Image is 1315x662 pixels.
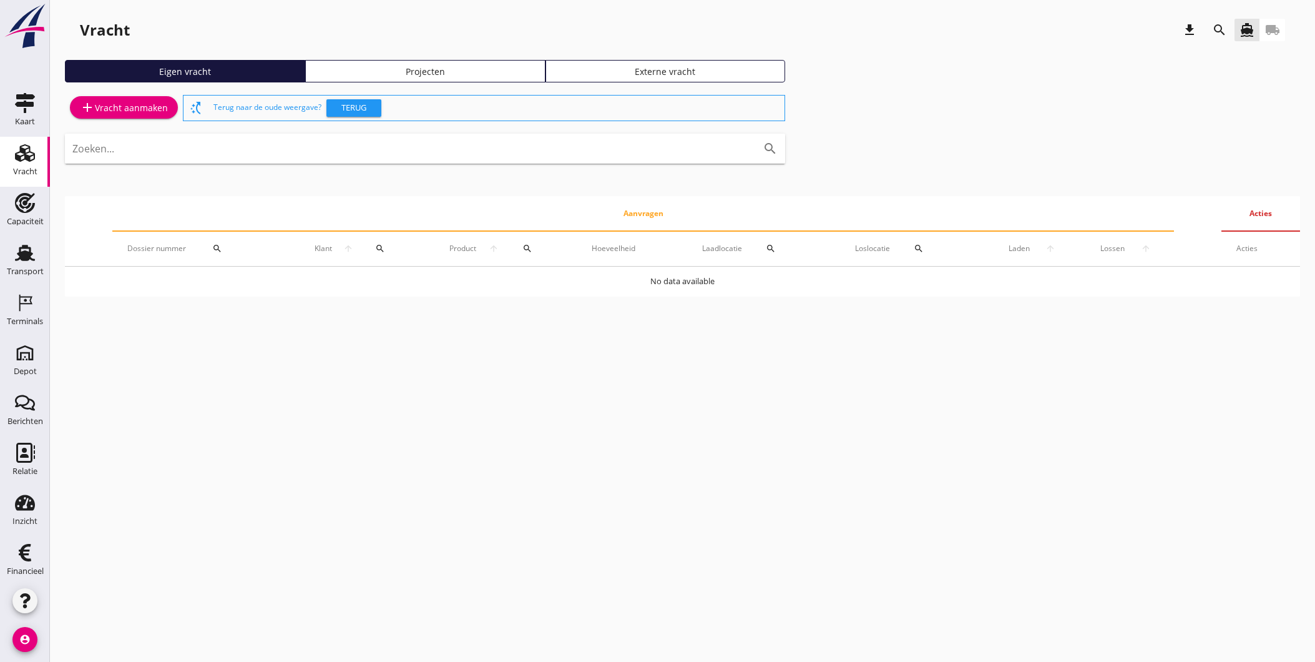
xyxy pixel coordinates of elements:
[188,101,203,116] i: switch_access_shortcut
[1093,243,1133,254] span: Lossen
[7,317,43,325] div: Terminals
[72,139,743,159] input: Zoeken...
[12,517,37,525] div: Inzicht
[545,60,786,82] a: Externe vracht
[1221,196,1300,231] th: Acties
[305,60,545,82] a: Projecten
[326,99,381,117] button: Terug
[375,244,385,254] i: search
[80,20,130,40] div: Vracht
[80,100,95,115] i: add
[1133,244,1159,254] i: arrow_upward
[112,196,1174,231] th: Aanvragen
[70,96,178,119] a: Vracht aanmaken
[1212,22,1227,37] i: search
[212,244,222,254] i: search
[7,567,44,575] div: Financieel
[15,117,35,126] div: Kaart
[551,65,780,78] div: Externe vracht
[127,234,278,264] div: Dossier nummer
[592,243,672,254] div: Hoeveelheid
[213,96,780,121] div: Terug naar de oude weergave?
[1236,243,1285,254] div: Acties
[914,244,924,254] i: search
[482,244,505,254] i: arrow_upward
[71,65,300,78] div: Eigen vracht
[65,60,305,82] a: Eigen vracht
[522,244,532,254] i: search
[1182,22,1197,37] i: download
[7,417,43,425] div: Berichten
[766,244,776,254] i: search
[2,3,47,49] img: logo-small.a267ee39.svg
[1265,22,1280,37] i: local_shipping
[13,167,37,175] div: Vracht
[14,367,37,375] div: Depot
[80,100,168,115] div: Vracht aanmaken
[7,267,44,275] div: Transport
[702,234,826,264] div: Laadlocatie
[1037,244,1062,254] i: arrow_upward
[12,467,37,475] div: Relatie
[855,234,971,264] div: Loslocatie
[7,217,44,225] div: Capaciteit
[309,243,338,254] span: Klant
[443,243,482,254] span: Product
[1001,243,1037,254] span: Laden
[1239,22,1254,37] i: directions_boat
[763,141,778,156] i: search
[331,102,376,114] div: Terug
[338,244,359,254] i: arrow_upward
[12,627,37,652] i: account_circle
[65,267,1300,297] td: No data available
[311,65,540,78] div: Projecten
